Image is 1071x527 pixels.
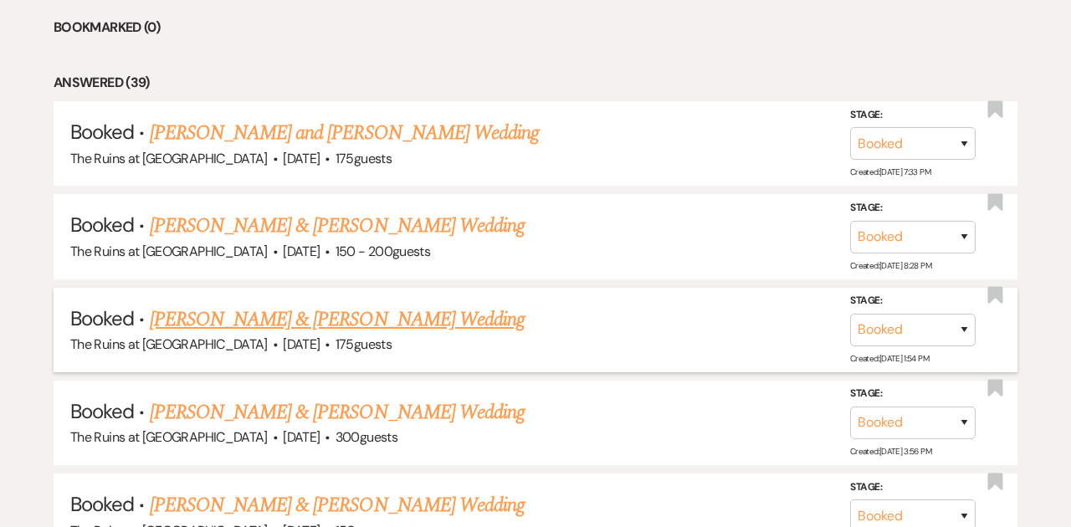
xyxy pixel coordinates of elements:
span: Booked [70,398,134,424]
span: Created: [DATE] 3:56 PM [850,446,931,457]
label: Stage: [850,199,976,217]
span: The Ruins at [GEOGRAPHIC_DATA] [70,150,268,167]
label: Stage: [850,385,976,403]
span: Booked [70,491,134,517]
span: 300 guests [336,428,397,446]
span: Booked [70,119,134,145]
span: 175 guests [336,335,392,353]
span: 150 - 200 guests [336,243,430,260]
span: [DATE] [283,335,320,353]
span: [DATE] [283,243,320,260]
span: [DATE] [283,428,320,446]
span: 175 guests [336,150,392,167]
li: Bookmarked (0) [54,17,1017,38]
span: The Ruins at [GEOGRAPHIC_DATA] [70,428,268,446]
a: [PERSON_NAME] & [PERSON_NAME] Wedding [150,490,525,520]
span: Created: [DATE] 1:54 PM [850,353,929,364]
span: Created: [DATE] 7:33 PM [850,166,930,177]
span: Booked [70,212,134,238]
li: Answered (39) [54,72,1017,94]
a: [PERSON_NAME] & [PERSON_NAME] Wedding [150,211,525,241]
a: [PERSON_NAME] & [PERSON_NAME] Wedding [150,304,525,335]
span: The Ruins at [GEOGRAPHIC_DATA] [70,243,268,260]
label: Stage: [850,106,976,125]
a: [PERSON_NAME] and [PERSON_NAME] Wedding [150,118,540,148]
label: Stage: [850,478,976,496]
span: Created: [DATE] 8:28 PM [850,260,931,271]
span: The Ruins at [GEOGRAPHIC_DATA] [70,335,268,353]
span: Booked [70,305,134,331]
label: Stage: [850,292,976,310]
span: [DATE] [283,150,320,167]
a: [PERSON_NAME] & [PERSON_NAME] Wedding [150,397,525,427]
